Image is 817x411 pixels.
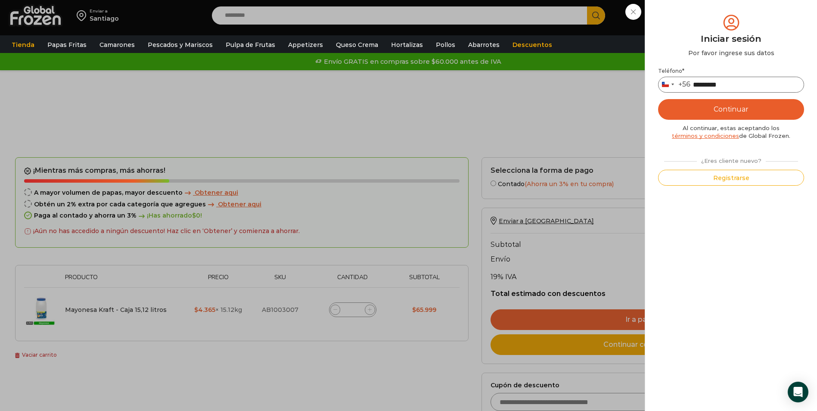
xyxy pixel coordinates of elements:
[658,124,804,140] div: Al continuar, estas aceptando los de Global Frozen.
[95,37,139,53] a: Camarones
[432,37,460,53] a: Pollos
[721,13,741,32] img: tabler-icon-user-circle.svg
[672,132,739,139] a: términos y condiciones
[660,154,803,165] div: ¿Eres cliente nuevo?
[659,77,690,92] button: Selected country
[43,37,91,53] a: Papas Fritas
[508,37,556,53] a: Descuentos
[464,37,504,53] a: Abarrotes
[658,68,804,75] label: Teléfono
[332,37,382,53] a: Queso Crema
[658,170,804,186] button: Registrarse
[143,37,217,53] a: Pescados y Mariscos
[678,80,690,89] div: +56
[284,37,327,53] a: Appetizers
[387,37,427,53] a: Hortalizas
[7,37,39,53] a: Tienda
[788,382,808,402] div: Open Intercom Messenger
[658,99,804,120] button: Continuar
[658,49,804,57] div: Por favor ingrese sus datos
[658,32,804,45] div: Iniciar sesión
[221,37,280,53] a: Pulpa de Frutas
